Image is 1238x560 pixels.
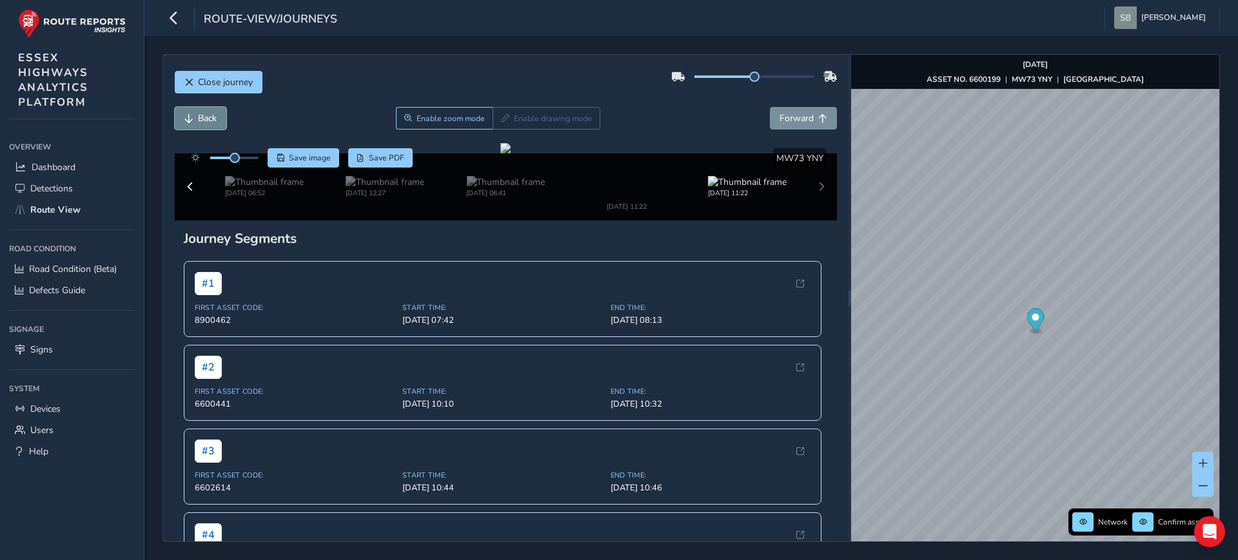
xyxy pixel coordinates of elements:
[30,403,61,415] span: Devices
[29,445,48,458] span: Help
[1114,6,1210,29] button: [PERSON_NAME]
[30,343,53,356] span: Signs
[776,152,823,164] span: MW73 YNY
[708,162,787,175] img: Thumbnail frame
[184,208,829,226] div: Journey Segments
[198,112,217,124] span: Back
[1141,6,1206,29] span: [PERSON_NAME]
[195,418,222,441] span: # 3
[9,420,135,441] a: Users
[466,175,545,184] div: [DATE] 06:41
[708,175,787,184] div: [DATE] 11:22
[195,533,395,543] span: First Asset Code:
[195,334,222,357] span: # 2
[195,460,395,472] span: 6602614
[175,107,226,130] button: Back
[195,376,395,388] span: 6600441
[611,533,811,543] span: End Time:
[402,460,603,472] span: [DATE] 10:44
[29,263,117,275] span: Road Condition (Beta)
[198,76,253,88] span: Close journey
[195,281,395,291] span: First Asset Code:
[346,162,424,175] img: Thumbnail frame
[195,449,395,458] span: First Asset Code:
[466,162,545,175] img: Thumbnail frame
[195,502,222,525] span: # 4
[268,148,339,168] button: Save
[9,339,135,360] a: Signs
[195,365,395,374] span: First Asset Code:
[348,148,413,168] button: PDF
[29,284,85,296] span: Defects Guide
[402,533,603,543] span: Start Time:
[225,162,304,175] img: Thumbnail frame
[611,281,811,291] span: End Time:
[204,11,337,29] span: route-view/journeys
[611,293,811,304] span: [DATE] 08:13
[1114,6,1137,29] img: diamond-layout
[396,107,493,130] button: Zoom
[9,258,135,280] a: Road Condition (Beta)
[1194,516,1225,547] div: Open Intercom Messenger
[9,441,135,462] a: Help
[30,424,54,436] span: Users
[402,449,603,458] span: Start Time:
[9,137,135,157] div: Overview
[346,175,424,184] div: [DATE] 12:27
[9,398,135,420] a: Devices
[611,460,811,472] span: [DATE] 10:46
[587,175,666,184] div: [DATE] 11:22
[9,178,135,199] a: Detections
[611,449,811,458] span: End Time:
[402,365,603,374] span: Start Time:
[225,175,304,184] div: [DATE] 06:52
[9,320,135,339] div: Signage
[402,376,603,388] span: [DATE] 10:10
[369,153,404,163] span: Save PDF
[9,157,135,178] a: Dashboard
[417,113,485,124] span: Enable zoom mode
[9,239,135,258] div: Road Condition
[1158,517,1210,527] span: Confirm assets
[30,182,73,195] span: Detections
[175,71,262,93] button: Close journey
[18,50,88,110] span: ESSEX HIGHWAYS ANALYTICS PLATFORM
[611,376,811,388] span: [DATE] 10:32
[402,281,603,291] span: Start Time:
[9,280,135,301] a: Defects Guide
[402,293,603,304] span: [DATE] 07:42
[289,153,331,163] span: Save image
[587,162,666,175] img: Thumbnail frame
[1012,74,1052,84] strong: MW73 YNY
[195,293,395,304] span: 8900462
[18,9,126,38] img: rr logo
[9,199,135,220] a: Route View
[927,74,1144,84] div: | |
[195,250,222,273] span: # 1
[30,204,81,216] span: Route View
[770,107,837,130] button: Forward
[927,74,1001,84] strong: ASSET NO. 6600199
[1027,309,1044,335] div: Map marker
[9,379,135,398] div: System
[1063,74,1144,84] strong: [GEOGRAPHIC_DATA]
[1023,59,1048,70] strong: [DATE]
[32,161,75,173] span: Dashboard
[611,365,811,374] span: End Time:
[780,112,814,124] span: Forward
[1098,517,1128,527] span: Network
